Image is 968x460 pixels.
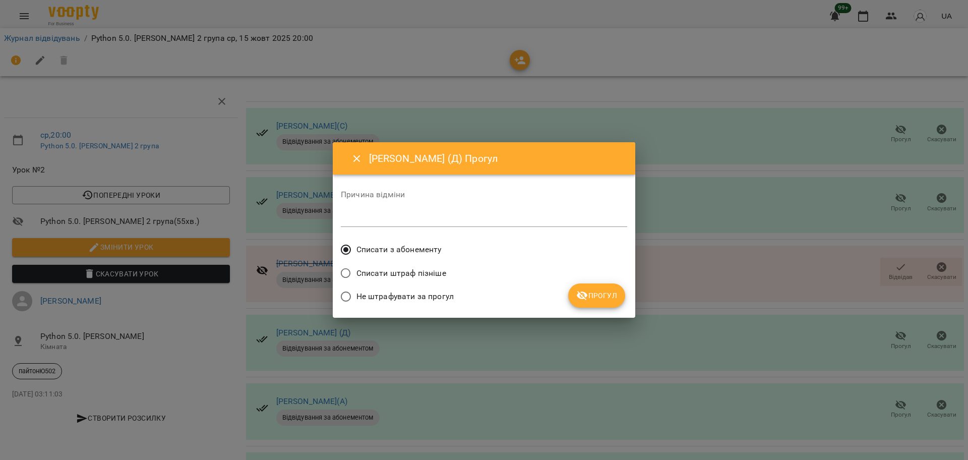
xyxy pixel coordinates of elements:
button: Close [345,147,369,171]
label: Причина відміни [341,191,627,199]
span: Списати з абонементу [356,244,442,256]
span: Списати штраф пізніше [356,267,446,279]
span: Не штрафувати за прогул [356,291,454,303]
button: Прогул [568,283,625,308]
h6: [PERSON_NAME] (Д) Прогул [369,151,623,166]
span: Прогул [576,290,617,302]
